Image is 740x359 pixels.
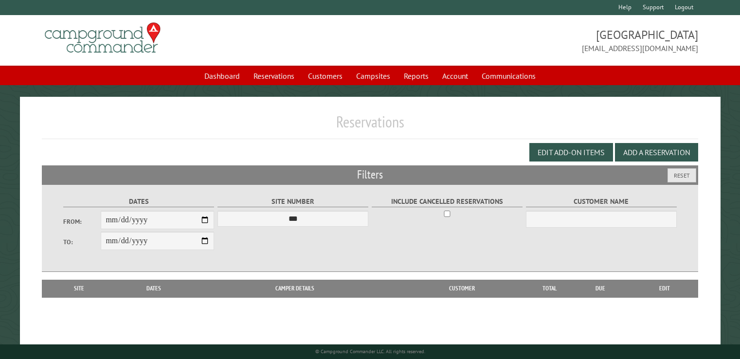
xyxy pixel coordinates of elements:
a: Campsites [350,67,396,85]
label: From: [63,217,101,226]
small: © Campground Commander LLC. All rights reserved. [315,348,425,355]
h2: Filters [42,165,698,184]
a: Reservations [248,67,300,85]
button: Add a Reservation [615,143,698,162]
a: Account [436,67,474,85]
button: Edit Add-on Items [529,143,613,162]
th: Dates [111,280,196,297]
a: Customers [302,67,348,85]
th: Total [530,280,569,297]
button: Reset [668,168,696,182]
th: Customer [394,280,530,297]
label: Include Cancelled Reservations [372,196,523,207]
a: Reports [398,67,434,85]
label: Site Number [217,196,369,207]
label: To: [63,237,101,247]
label: Dates [63,196,215,207]
span: [GEOGRAPHIC_DATA] [EMAIL_ADDRESS][DOMAIN_NAME] [370,27,698,54]
th: Camper Details [196,280,394,297]
img: Campground Commander [42,19,163,57]
h1: Reservations [42,112,698,139]
label: Customer Name [526,196,677,207]
a: Communications [476,67,541,85]
th: Edit [632,280,698,297]
a: Dashboard [199,67,246,85]
th: Due [569,280,632,297]
th: Site [47,280,111,297]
